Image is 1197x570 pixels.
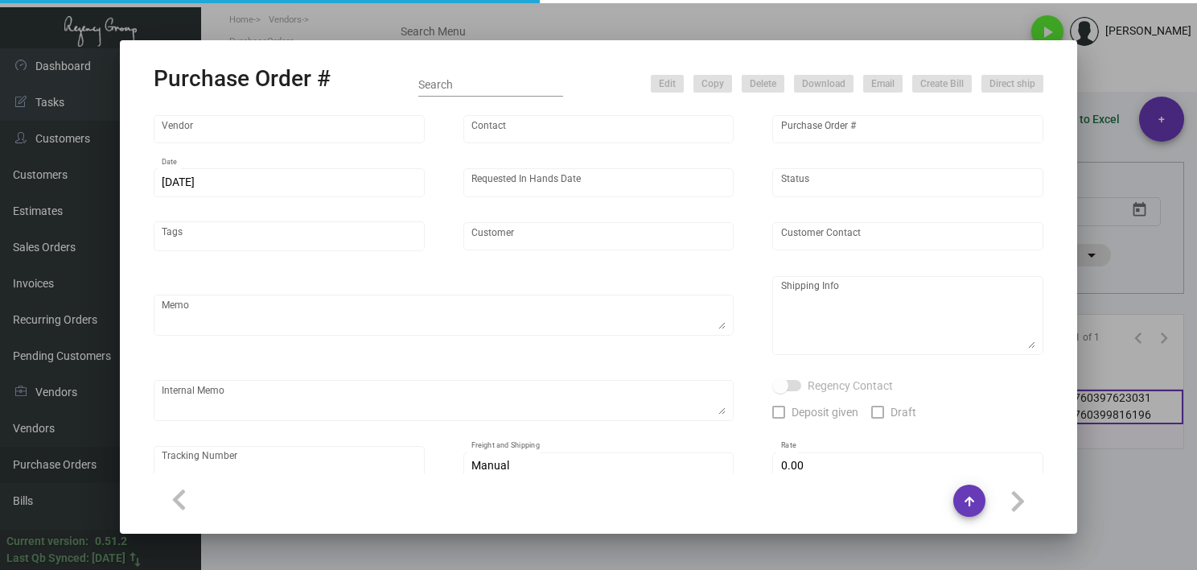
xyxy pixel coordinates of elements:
[701,77,724,91] span: Copy
[693,75,732,93] button: Copy
[794,75,854,93] button: Download
[871,77,895,91] span: Email
[912,75,972,93] button: Create Bill
[808,376,893,395] span: Regency Contact
[651,75,684,93] button: Edit
[792,403,858,422] span: Deposit given
[154,65,331,93] h2: Purchase Order #
[863,75,903,93] button: Email
[471,459,509,472] span: Manual
[989,77,1035,91] span: Direct ship
[95,533,127,550] div: 0.51.2
[659,77,676,91] span: Edit
[742,75,784,93] button: Delete
[891,403,916,422] span: Draft
[6,533,88,550] div: Current version:
[802,77,845,91] span: Download
[6,550,125,567] div: Last Qb Synced: [DATE]
[750,77,776,91] span: Delete
[981,75,1043,93] button: Direct ship
[920,77,964,91] span: Create Bill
